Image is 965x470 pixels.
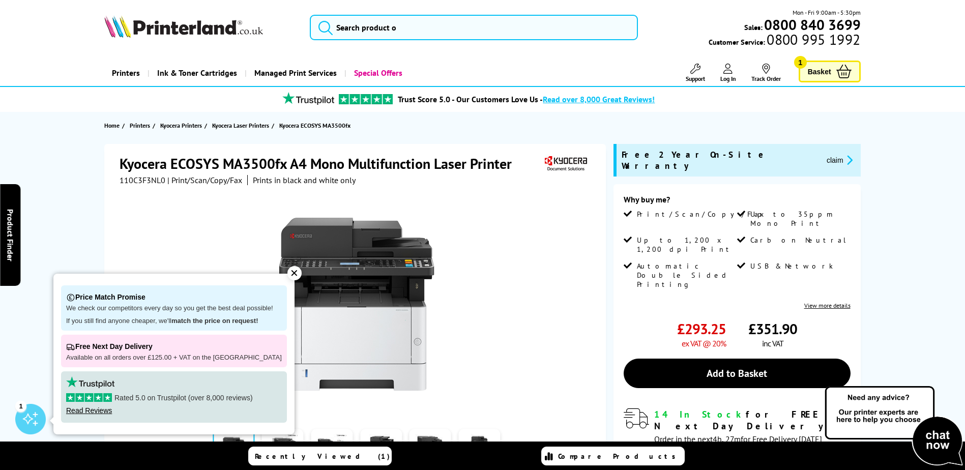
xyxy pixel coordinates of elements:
[637,210,768,219] span: Print/Scan/Copy/Fax
[157,60,237,86] span: Ink & Toner Cartridges
[104,120,120,131] span: Home
[624,194,851,210] div: Why buy me?
[104,120,122,131] a: Home
[744,22,763,32] span: Sales:
[793,8,861,17] span: Mon - Fri 9:00am - 5:30pm
[15,400,26,412] div: 1
[66,304,282,313] p: We check our competitors every day so you get the best deal possible!
[637,236,735,254] span: Up to 1,200 x 1,200 dpi Print
[398,94,655,104] a: Trust Score 5.0 - Our Customers Love Us -Read over 8,000 Great Reviews!
[66,393,112,402] img: stars-5.svg
[558,452,681,461] span: Compare Products
[622,149,818,171] span: Free 2 Year On-Site Warranty
[255,452,390,461] span: Recently Viewed (1)
[720,64,736,82] a: Log In
[104,60,148,86] a: Printers
[120,175,165,185] span: 110C3F3NL0
[686,75,705,82] span: Support
[66,340,282,354] p: Free Next Day Delivery
[794,56,807,69] span: 1
[543,94,655,104] span: Read over 8,000 Great Reviews!
[253,175,356,185] i: Prints in black and white only
[66,317,282,326] p: If you still find anyone cheaper, we'll
[804,302,851,309] a: View more details
[279,120,353,131] a: Kyocera ECOSYS MA3500fx
[762,338,783,348] span: inc VAT
[686,64,705,82] a: Support
[542,154,589,173] img: Kyocera
[66,406,112,415] a: Read Reviews
[709,35,860,47] span: Customer Service:
[344,60,410,86] a: Special Offers
[654,408,851,432] div: for FREE Next Day Delivery
[339,94,393,104] img: trustpilot rating
[682,338,726,348] span: ex VAT @ 20%
[748,319,797,338] span: £351.90
[104,15,263,38] img: Printerland Logo
[750,261,833,271] span: USB & Network
[823,385,965,468] img: Open Live Chat window
[66,290,282,304] p: Price Match Promise
[287,266,302,280] div: ✕
[624,359,851,388] a: Add to Basket
[148,60,245,86] a: Ink & Toner Cartridges
[130,120,150,131] span: Printers
[720,75,736,82] span: Log In
[654,408,746,420] span: 14 In Stock
[66,393,282,402] p: Rated 5.0 on Trustpilot (over 8,000 reviews)
[637,261,735,289] span: Automatic Double Sided Printing
[824,154,856,166] button: promo-description
[808,65,831,78] span: Basket
[248,447,392,465] a: Recently Viewed (1)
[160,120,204,131] a: Kyocera Printers
[120,154,522,173] h1: Kyocera ECOSYS MA3500fx A4 Mono Multifunction Laser Printer
[171,317,258,325] strong: match the price on request!
[751,64,781,82] a: Track Order
[257,205,456,405] img: Kyocera ECOSYS MA3500fx
[677,319,726,338] span: £293.25
[654,434,822,456] span: Order in the next for Free Delivery [DATE] 24 September!
[279,120,350,131] span: Kyocera ECOSYS MA3500fx
[713,434,741,444] span: 4h, 27m
[750,210,848,228] span: Up to 35ppm Mono Print
[104,15,297,40] a: Printerland Logo
[212,120,269,131] span: Kyocera Laser Printers
[750,236,847,245] span: Carbon Neutral
[541,447,685,465] a: Compare Products
[763,20,861,30] a: 0800 840 3699
[765,35,860,44] span: 0800 995 1992
[212,120,272,131] a: Kyocera Laser Printers
[66,354,282,362] p: Available on all orders over £125.00 + VAT on the [GEOGRAPHIC_DATA]
[278,92,339,105] img: trustpilot rating
[5,209,15,261] span: Product Finder
[160,120,202,131] span: Kyocera Printers
[167,175,242,185] span: | Print/Scan/Copy/Fax
[130,120,153,131] a: Printers
[764,15,861,34] b: 0800 840 3699
[799,61,861,82] a: Basket 1
[624,408,851,455] div: modal_delivery
[310,15,638,40] input: Search product o
[66,376,114,388] img: trustpilot rating
[245,60,344,86] a: Managed Print Services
